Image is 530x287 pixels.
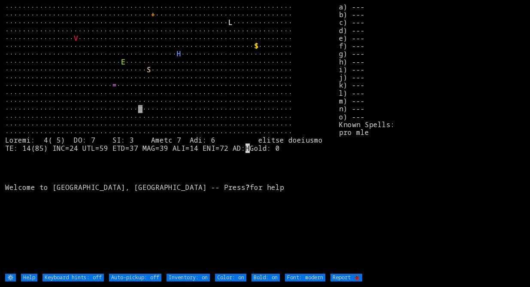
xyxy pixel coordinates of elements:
larn: ··································································· ·····························... [5,3,339,273]
font: + [151,10,155,19]
input: Color: on [215,274,246,281]
input: ⚙️ [5,274,16,281]
stats: a) --- b) --- c) --- d) --- e) --- f) --- g) --- h) --- i) --- j) --- k) --- l) --- m) --- n) ---... [339,3,524,273]
input: Font: modern [285,274,325,281]
font: E [121,57,125,67]
font: $ [254,41,258,51]
font: L [228,18,233,27]
input: Auto-pickup: off [109,274,161,281]
font: S [147,65,151,74]
input: Report 🐞 [330,274,362,281]
font: V [74,34,78,43]
input: Bold: on [251,274,280,281]
font: H [177,49,181,58]
mark: H [245,143,250,153]
input: Keyboard hints: off [42,274,104,281]
font: = [112,80,117,90]
input: Help [21,274,37,281]
b: ? [245,183,250,192]
input: Inventory: on [167,274,210,281]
